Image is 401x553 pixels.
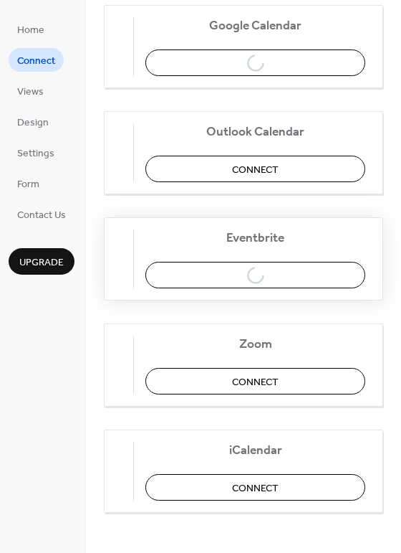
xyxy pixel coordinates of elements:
[17,85,44,100] span: Views
[19,255,64,270] span: Upgrade
[145,368,365,394] button: Connect
[145,19,365,34] span: Google Calendar
[9,48,64,72] a: Connect
[17,115,49,131] span: Design
[9,248,74,275] button: Upgrade
[9,17,53,41] a: Home
[145,125,365,140] span: Outlook Calendar
[17,54,55,69] span: Connect
[9,171,48,195] a: Form
[232,163,279,178] span: Connect
[17,23,44,38] span: Home
[145,156,365,182] button: Connect
[232,375,279,390] span: Connect
[17,146,54,161] span: Settings
[145,474,365,501] button: Connect
[145,443,365,458] span: iCalendar
[9,79,52,103] a: Views
[232,481,279,496] span: Connect
[145,231,365,246] span: Eventbrite
[17,208,66,223] span: Contact Us
[17,177,39,192] span: Form
[9,110,57,133] a: Design
[9,202,74,226] a: Contact Us
[9,141,63,164] a: Settings
[145,337,365,352] span: Zoom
